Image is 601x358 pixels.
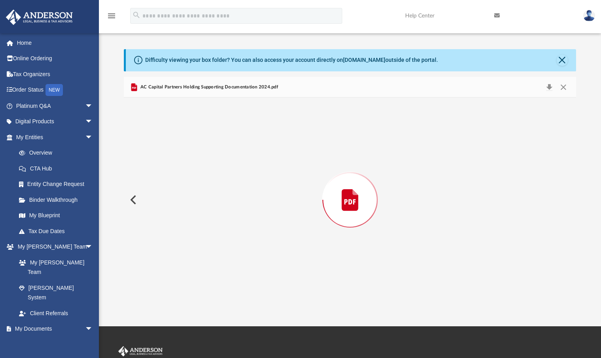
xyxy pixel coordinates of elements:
a: My [PERSON_NAME] Team [11,255,97,280]
a: Online Ordering [6,51,105,67]
a: My [PERSON_NAME] Teamarrow_drop_down [6,239,101,255]
a: Binder Walkthrough [11,192,105,208]
a: Digital Productsarrow_drop_down [6,114,105,130]
a: CTA Hub [11,161,105,176]
a: Client Referrals [11,305,101,321]
div: Preview [124,77,576,302]
span: arrow_drop_down [85,321,101,337]
span: arrow_drop_down [85,98,101,114]
a: My Entitiesarrow_drop_down [6,129,105,145]
img: User Pic [583,10,595,21]
a: menu [107,15,116,21]
button: Close [557,55,568,66]
a: My Documentsarrow_drop_down [6,321,101,337]
div: Difficulty viewing your box folder? You can also access your account directly on outside of the p... [145,56,438,64]
a: Platinum Q&Aarrow_drop_down [6,98,105,114]
a: My Blueprint [11,208,101,224]
a: Entity Change Request [11,176,105,192]
a: Tax Due Dates [11,223,105,239]
button: Previous File [124,189,141,211]
span: arrow_drop_down [85,114,101,130]
div: NEW [46,84,63,96]
a: Tax Organizers [6,66,105,82]
span: arrow_drop_down [85,129,101,145]
span: arrow_drop_down [85,239,101,255]
img: Anderson Advisors Platinum Portal [117,346,164,356]
a: Home [6,35,105,51]
a: Order StatusNEW [6,82,105,98]
a: [PERSON_NAME] System [11,280,101,305]
a: [DOMAIN_NAME] [343,57,385,63]
button: Close [556,82,571,93]
button: Download [542,82,557,93]
a: Overview [11,145,105,161]
i: menu [107,11,116,21]
span: AC Capital Partners Holding Supporting Documentation 2024.pdf [139,84,278,91]
img: Anderson Advisors Platinum Portal [4,10,75,25]
i: search [132,11,141,19]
